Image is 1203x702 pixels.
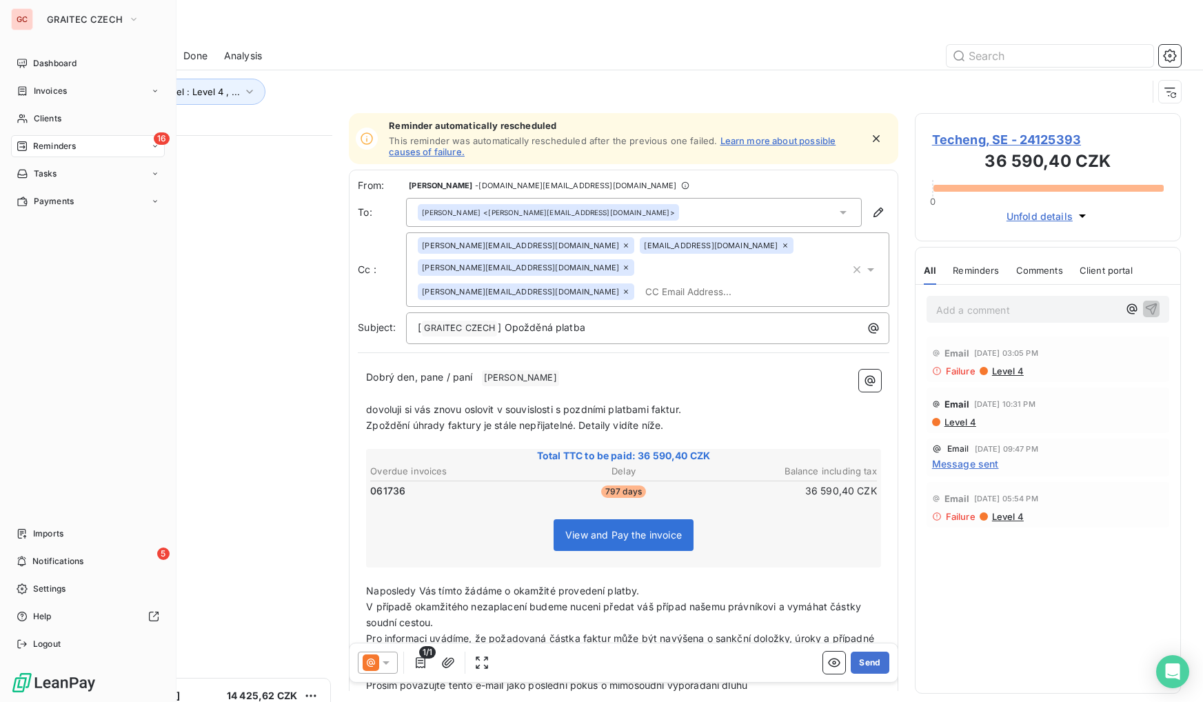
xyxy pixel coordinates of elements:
[932,130,1164,149] span: Techeng, SE - 24125393
[944,493,970,504] span: Email
[33,528,63,540] span: Imports
[34,85,67,97] span: Invoices
[183,49,208,63] span: Done
[946,511,975,522] span: Failure
[640,281,799,302] input: CC Email Address...
[1156,655,1189,688] div: Open Intercom Messenger
[709,464,878,479] th: Balance including tax
[409,181,472,190] span: [PERSON_NAME]
[389,135,836,157] a: Learn more about possible causes of failure.
[930,196,936,207] span: 0
[47,14,123,25] span: GRAITEC CZECH
[366,601,864,628] span: V případě okamžitého nezaplacení budeme nuceni předat váš případ našemu právníkovi a vymáhat část...
[389,135,717,146] span: This reminder was automatically rescheduled after the previous one failed.
[157,548,170,560] span: 5
[932,149,1164,177] h3: 36 590,40 CZK
[475,181,676,190] span: - [DOMAIN_NAME][EMAIL_ADDRESS][DOMAIN_NAME]
[32,555,83,568] span: Notifications
[422,288,619,296] span: [PERSON_NAME][EMAIL_ADDRESS][DOMAIN_NAME]
[419,646,436,659] span: 1/1
[389,120,861,131] span: Reminder automatically rescheduled
[358,321,396,333] span: Subject:
[33,610,52,623] span: Help
[34,168,57,180] span: Tasks
[11,8,33,30] div: GC
[224,49,262,63] span: Analysis
[366,419,663,431] span: Zpoždění úhrady faktury je stále nepřijatelné. Detaily vidíte níže.
[366,403,681,415] span: dovoluji si vás znovu oslovit v souvislosti s pozdními platbami faktur.
[33,638,61,650] span: Logout
[947,45,1153,67] input: Search
[932,457,999,471] span: Message sent
[947,445,969,453] span: Email
[974,494,1038,503] span: [DATE] 05:54 PM
[358,205,406,219] label: To:
[11,672,97,694] img: Logo LeanPay
[1007,209,1073,223] span: Unfold details
[33,140,76,152] span: Reminders
[565,529,682,541] span: View and Pay the invoice
[227,690,297,701] span: 14 425,62 CZK
[422,208,674,217] div: <[PERSON_NAME][EMAIL_ADDRESS][DOMAIN_NAME]>
[975,445,1038,453] span: [DATE] 09:47 PM
[366,371,472,383] span: Dobrý den, pane / paní
[370,484,405,498] span: 061736
[11,605,165,628] a: Help
[368,449,879,463] span: Total TTC to be paid: 36 590,40 CZK
[98,79,265,105] button: Reminder Level : Level 4 , ...
[366,632,877,660] span: Pro informaci uvádíme, že požadovaná částka faktur může být navýšena o sankční doložky, úroky a p...
[366,679,747,691] span: Prosím považujte tento e-mail jako poslední pokus o mimosoudní vypořádání dluhu
[482,370,559,386] span: [PERSON_NAME]
[539,464,707,479] th: Delay
[851,652,889,674] button: Send
[422,321,497,337] span: GRAITEC CZECH
[154,132,170,145] span: 16
[709,483,878,499] td: 36 590,40 CZK
[118,86,240,97] span: Reminder Level : Level 4 , ...
[944,399,970,410] span: Email
[1002,208,1093,224] button: Unfold details
[418,321,421,333] span: [
[1080,265,1133,276] span: Client portal
[358,179,406,192] span: From:
[991,511,1024,522] span: Level 4
[924,265,936,276] span: All
[991,365,1024,377] span: Level 4
[422,263,619,272] span: [PERSON_NAME][EMAIL_ADDRESS][DOMAIN_NAME]
[33,583,65,595] span: Settings
[498,321,585,333] span: ] Opožděná platba
[953,265,999,276] span: Reminders
[366,585,639,596] span: Naposledy Vás tímto žádáme o okamžité provedení platby.
[358,263,406,277] label: Cc :
[422,208,481,217] span: [PERSON_NAME]
[974,349,1038,357] span: [DATE] 03:05 PM
[943,417,976,428] span: Level 4
[644,241,778,250] span: [EMAIL_ADDRESS][DOMAIN_NAME]
[974,400,1035,408] span: [DATE] 10:31 PM
[66,135,332,702] div: grid
[1016,265,1063,276] span: Comments
[34,195,74,208] span: Payments
[33,57,77,70] span: Dashboard
[370,464,538,479] th: Overdue invoices
[601,485,646,498] span: 797 days
[946,365,975,377] span: Failure
[422,241,619,250] span: [PERSON_NAME][EMAIL_ADDRESS][DOMAIN_NAME]
[944,348,970,359] span: Email
[34,112,61,125] span: Clients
